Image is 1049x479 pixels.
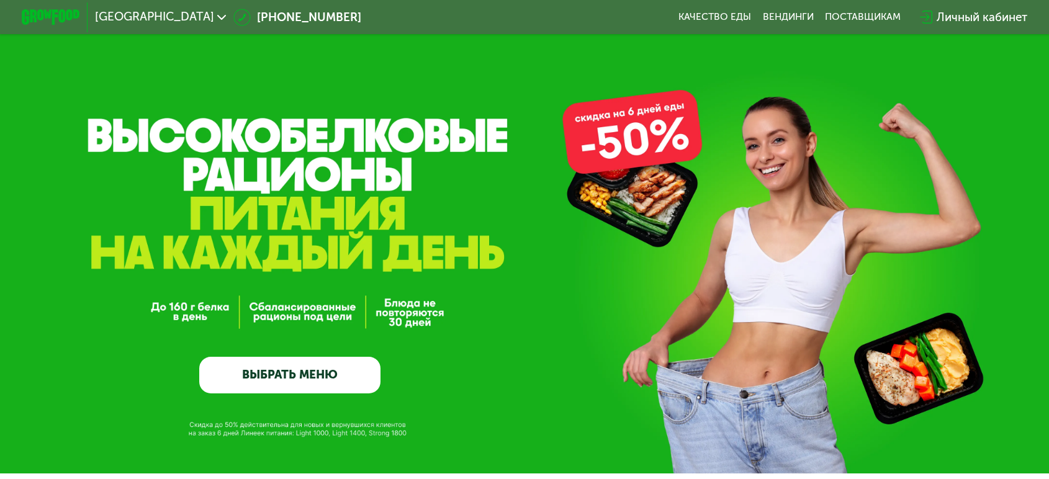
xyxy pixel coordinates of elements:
[825,11,901,23] div: поставщикам
[678,11,751,23] a: Качество еды
[937,9,1027,26] div: Личный кабинет
[95,11,214,23] span: [GEOGRAPHIC_DATA]
[233,9,361,26] a: [PHONE_NUMBER]
[763,11,814,23] a: Вендинги
[199,357,380,393] a: ВЫБРАТЬ МЕНЮ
